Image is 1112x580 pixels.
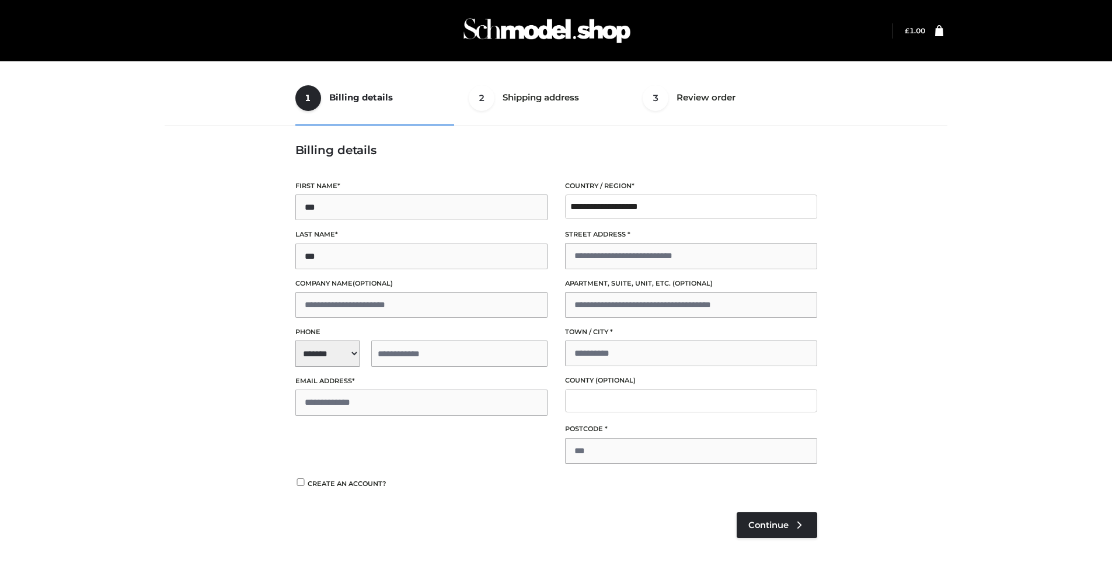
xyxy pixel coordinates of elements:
[295,327,548,338] label: Phone
[295,143,817,157] h3: Billing details
[905,26,925,35] bdi: 1.00
[565,180,817,192] label: Country / Region
[353,279,393,287] span: (optional)
[459,8,635,54] img: Schmodel Admin 964
[595,376,636,384] span: (optional)
[295,180,548,192] label: First name
[295,376,548,387] label: Email address
[565,375,817,386] label: County
[905,26,909,35] span: £
[565,229,817,240] label: Street address
[565,423,817,435] label: Postcode
[565,327,817,338] label: Town / City
[308,480,386,488] span: Create an account?
[295,478,306,486] input: Create an account?
[905,26,925,35] a: £1.00
[737,512,817,538] a: Continue
[295,229,548,240] label: Last name
[295,278,548,289] label: Company name
[748,520,789,530] span: Continue
[565,278,817,289] label: Apartment, suite, unit, etc.
[672,279,713,287] span: (optional)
